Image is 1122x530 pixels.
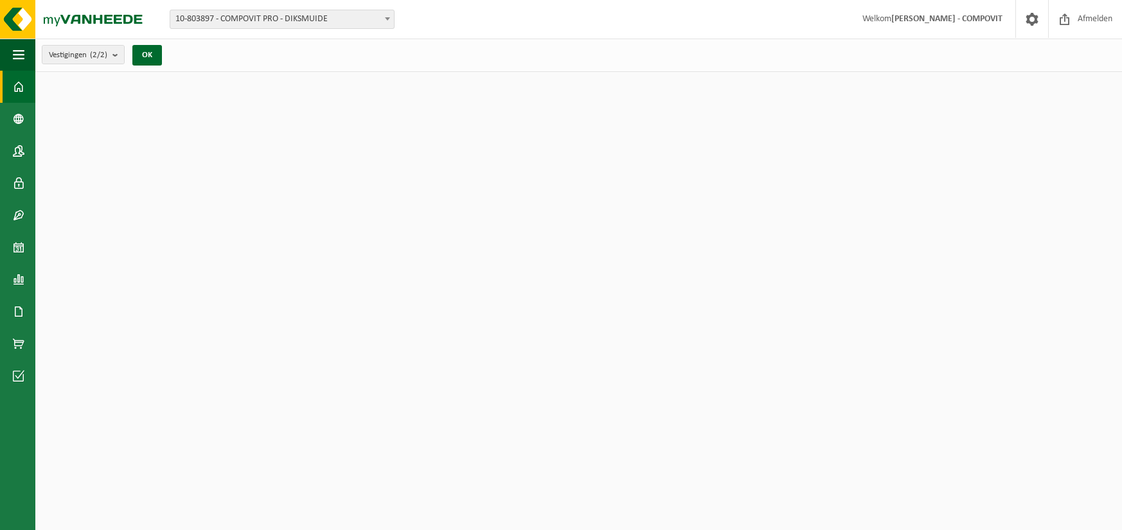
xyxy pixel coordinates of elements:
[90,51,107,59] count: (2/2)
[170,10,394,28] span: 10-803897 - COMPOVIT PRO - DIKSMUIDE
[891,14,1002,24] strong: [PERSON_NAME] - COMPOVIT
[42,45,125,64] button: Vestigingen(2/2)
[170,10,395,29] span: 10-803897 - COMPOVIT PRO - DIKSMUIDE
[49,46,107,65] span: Vestigingen
[132,45,162,66] button: OK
